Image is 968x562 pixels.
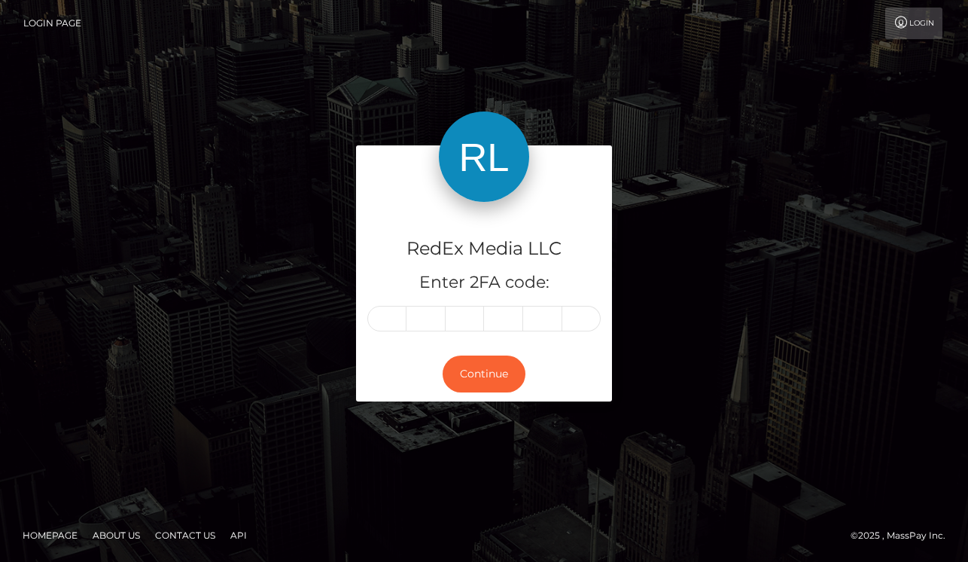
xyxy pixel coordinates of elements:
a: API [224,524,253,547]
a: Contact Us [149,524,221,547]
button: Continue [443,356,525,392]
h4: RedEx Media LLC [367,236,601,262]
a: About Us [87,524,146,547]
div: © 2025 , MassPay Inc. [851,527,957,544]
a: Login Page [23,8,81,39]
img: RedEx Media LLC [439,111,529,202]
a: Homepage [17,524,84,547]
a: Login [885,8,942,39]
h5: Enter 2FA code: [367,271,601,295]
